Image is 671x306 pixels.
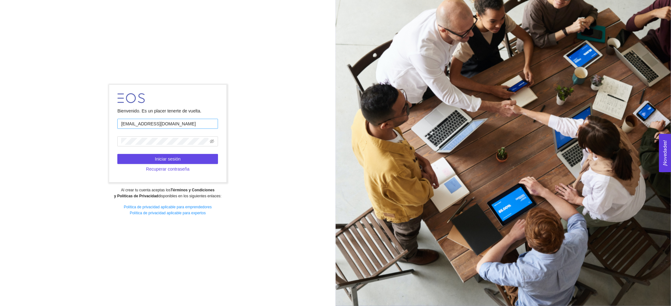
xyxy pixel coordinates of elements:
a: Recuperar contraseña [117,167,218,172]
button: Recuperar contraseña [117,164,218,174]
button: Iniciar sesión [117,154,218,164]
span: Iniciar sesión [155,156,181,162]
div: Al crear tu cuenta aceptas los disponibles en los siguientes enlaces: [4,187,331,199]
button: Open Feedback Widget [659,134,671,172]
a: Política de privacidad aplicable para emprendedores [124,205,212,209]
img: LOGO [117,93,145,103]
span: eye-invisible [210,139,214,144]
div: Bienvenido. Es un placer tenerte de vuelta. [117,107,218,114]
input: Correo electrónico [117,119,218,129]
a: Política de privacidad aplicable para expertos [130,211,206,215]
span: Recuperar contraseña [146,166,190,172]
strong: Términos y Condiciones y Políticas de Privacidad [114,188,214,198]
